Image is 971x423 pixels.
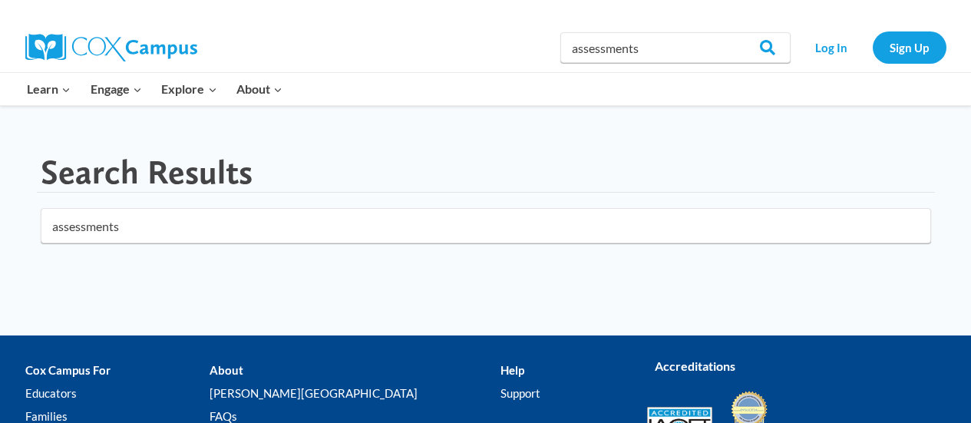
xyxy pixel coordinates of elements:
[161,79,216,99] span: Explore
[18,73,292,105] nav: Primary Navigation
[91,79,142,99] span: Engage
[25,382,210,405] a: Educators
[27,79,71,99] span: Learn
[873,31,946,63] a: Sign Up
[41,152,253,193] h1: Search Results
[500,382,623,405] a: Support
[798,31,946,63] nav: Secondary Navigation
[25,34,197,61] img: Cox Campus
[236,79,282,99] span: About
[560,32,791,63] input: Search Cox Campus
[655,359,735,373] strong: Accreditations
[41,208,931,243] input: Search for...
[210,382,500,405] a: [PERSON_NAME][GEOGRAPHIC_DATA]
[798,31,865,63] a: Log In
